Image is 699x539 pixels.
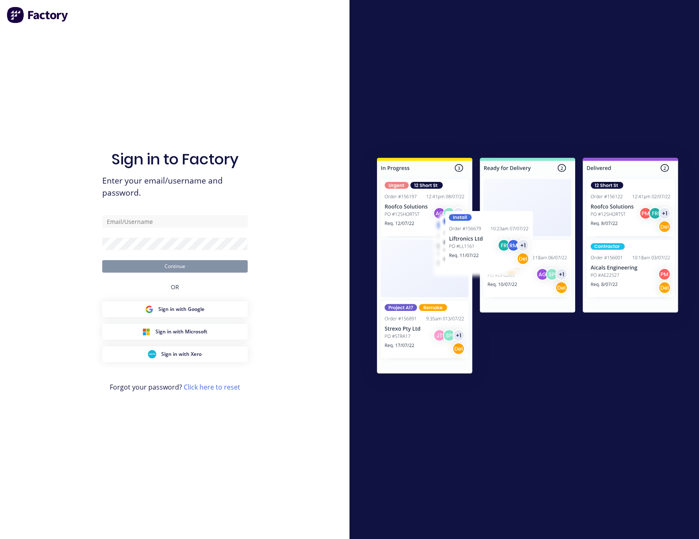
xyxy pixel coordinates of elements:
[111,150,239,168] h1: Sign in to Factory
[102,346,248,362] button: Xero Sign inSign in with Xero
[184,383,240,392] a: Click here to reset
[359,141,697,393] img: Sign in
[145,305,153,313] img: Google Sign in
[158,306,204,313] span: Sign in with Google
[102,301,248,317] button: Google Sign inSign in with Google
[142,328,150,336] img: Microsoft Sign in
[171,273,179,301] div: OR
[7,7,69,23] img: Factory
[102,260,248,273] button: Continue
[102,324,248,340] button: Microsoft Sign inSign in with Microsoft
[102,175,248,199] span: Enter your email/username and password.
[155,328,207,335] span: Sign in with Microsoft
[148,350,156,358] img: Xero Sign in
[110,382,240,392] span: Forgot your password?
[102,215,248,228] input: Email/Username
[161,350,202,358] span: Sign in with Xero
